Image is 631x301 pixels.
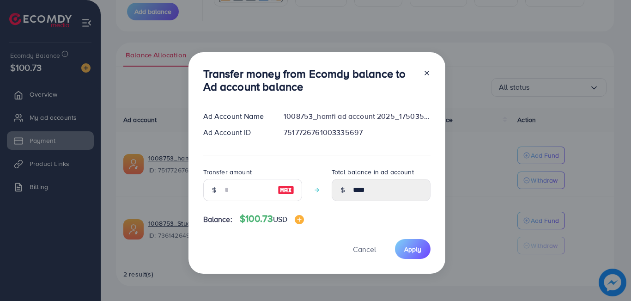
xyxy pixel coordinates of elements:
label: Total balance in ad account [332,167,414,177]
span: Balance: [203,214,232,225]
img: image [278,184,294,196]
div: 1008753_hamfi ad account 2025_1750357175489 [276,111,437,122]
img: image [295,215,304,224]
h4: $100.73 [240,213,304,225]
button: Apply [395,239,431,259]
span: USD [273,214,287,224]
button: Cancel [341,239,388,259]
h3: Transfer money from Ecomdy balance to Ad account balance [203,67,416,94]
div: Ad Account ID [196,127,277,138]
div: Ad Account Name [196,111,277,122]
span: Apply [404,245,421,254]
span: Cancel [353,244,376,254]
div: 7517726761003335697 [276,127,437,138]
label: Transfer amount [203,167,252,177]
